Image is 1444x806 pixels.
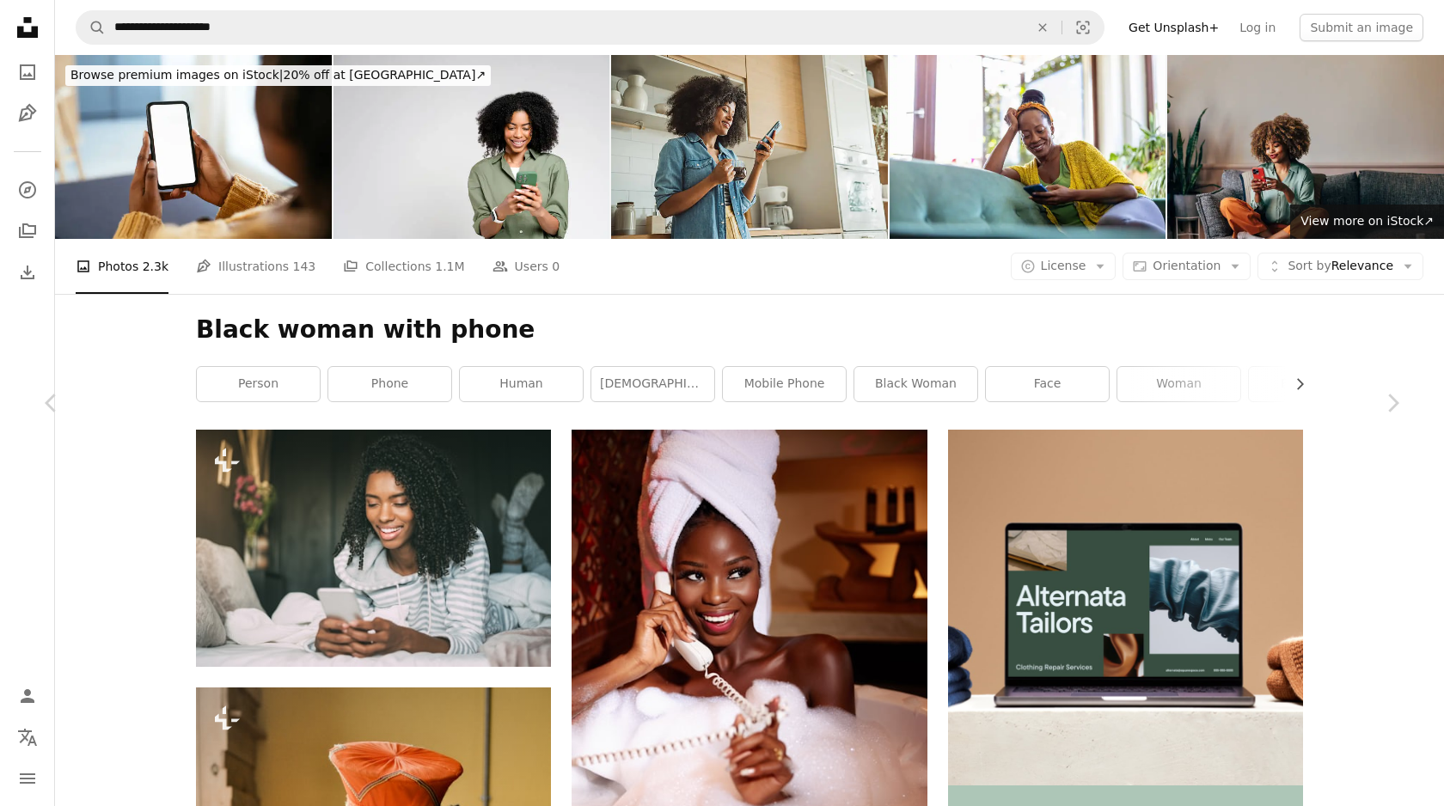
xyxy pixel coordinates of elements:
[293,257,316,276] span: 143
[196,239,315,294] a: Illustrations 143
[10,679,45,713] a: Log in / Sign up
[343,239,464,294] a: Collections 1.1M
[333,55,610,239] img: An African-American woman enjoys a moment on her smartphone
[10,761,45,796] button: Menu
[55,55,332,239] img: African-American unrecognizable woman holding smart phone with white screen
[552,257,560,276] span: 0
[328,367,451,401] a: phone
[1123,253,1251,280] button: Orientation
[1024,11,1062,44] button: Clear
[196,314,1303,345] h1: Black woman with phone
[1011,253,1117,280] button: License
[572,644,927,659] a: a woman in a bathtub talking on a phone
[76,10,1104,45] form: Find visuals sitewide
[948,430,1303,785] img: file-1707885205802-88dd96a21c72image
[196,540,551,556] a: close up of a pretty black woman with curly hair smiling and using phone on bed looking away
[1041,259,1086,272] span: License
[55,55,501,96] a: Browse premium images on iStock|20% off at [GEOGRAPHIC_DATA]↗
[1118,14,1229,41] a: Get Unsplash+
[1300,214,1434,228] span: View more on iStock ↗
[1290,205,1444,239] a: View more on iStock↗
[1167,55,1444,239] img: A Happy Beautiful Woman Texting On Her Mobile Phone While Relaxi
[196,430,551,667] img: close up of a pretty black woman with curly hair smiling and using phone on bed looking away
[197,367,320,401] a: person
[1117,367,1240,401] a: woman
[70,68,486,82] span: 20% off at [GEOGRAPHIC_DATA] ↗
[1257,253,1423,280] button: Sort byRelevance
[1288,258,1393,275] span: Relevance
[1288,259,1331,272] span: Sort by
[1062,11,1104,44] button: Visual search
[1229,14,1286,41] a: Log in
[70,68,283,82] span: Browse premium images on iStock |
[76,11,106,44] button: Search Unsplash
[1249,367,1372,401] a: electronic
[723,367,846,401] a: mobile phone
[10,173,45,207] a: Explore
[10,96,45,131] a: Illustrations
[1284,367,1303,401] button: scroll list to the right
[986,367,1109,401] a: face
[493,239,560,294] a: Users 0
[10,55,45,89] a: Photos
[854,367,977,401] a: black woman
[435,257,464,276] span: 1.1M
[10,720,45,754] button: Language
[591,367,714,401] a: [DEMOGRAPHIC_DATA]
[1300,14,1423,41] button: Submit an image
[890,55,1166,239] img: Woman using smartphone while relaxing on sofa at home
[1341,321,1444,485] a: Next
[10,214,45,248] a: Collections
[1153,259,1221,272] span: Orientation
[10,255,45,290] a: Download History
[460,367,583,401] a: human
[611,55,888,239] img: Happy woman with phone and coffee mug at home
